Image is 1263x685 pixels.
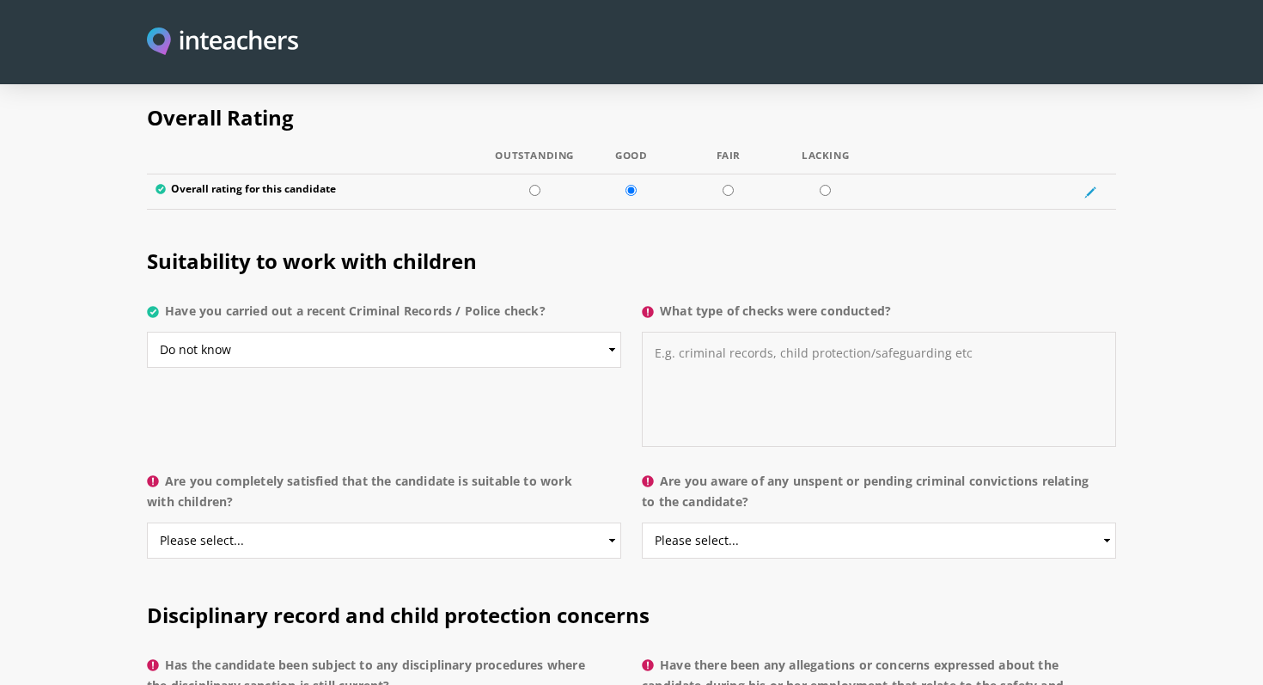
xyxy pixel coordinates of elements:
span: Overall Rating [147,103,294,131]
th: Good [583,150,680,174]
img: Inteachers [147,28,298,58]
label: Have you carried out a recent Criminal Records / Police check? [147,301,621,332]
th: Outstanding [486,150,583,174]
th: Lacking [777,150,874,174]
label: What type of checks were conducted? [642,301,1116,332]
span: Disciplinary record and child protection concerns [147,601,650,629]
span: Suitability to work with children [147,247,477,275]
label: Are you aware of any unspent or pending criminal convictions relating to the candidate? [642,471,1116,523]
label: Are you completely satisfied that the candidate is suitable to work with children? [147,471,621,523]
a: Visit this site's homepage [147,28,298,58]
th: Fair [680,150,777,174]
label: Overall rating for this candidate [156,183,478,200]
